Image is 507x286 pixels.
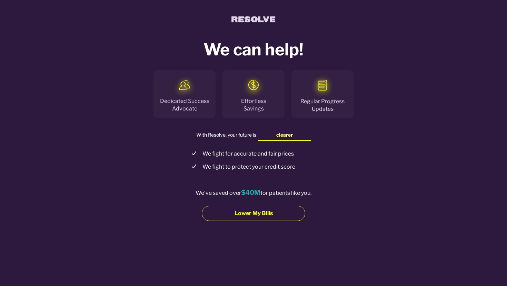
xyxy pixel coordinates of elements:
[202,163,295,171] div: We fight to protect your credit score
[99,40,408,60] h5: We can help!
[159,97,210,113] div: Dedicated Success Advocate
[258,131,311,139] span: clearer
[202,206,305,221] button: Lower My Bills
[258,139,311,147] span: in your control.
[196,188,311,198] div: We've saved over for patients like you.
[235,210,273,217] span: Lower My Bills
[196,131,256,141] span: With Resolve, your future is
[202,150,294,158] div: We fight for accurate and fair prices
[241,189,260,197] span: $40M
[297,98,348,113] div: Regular Progress Updates
[241,97,266,113] div: Effortless Savings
